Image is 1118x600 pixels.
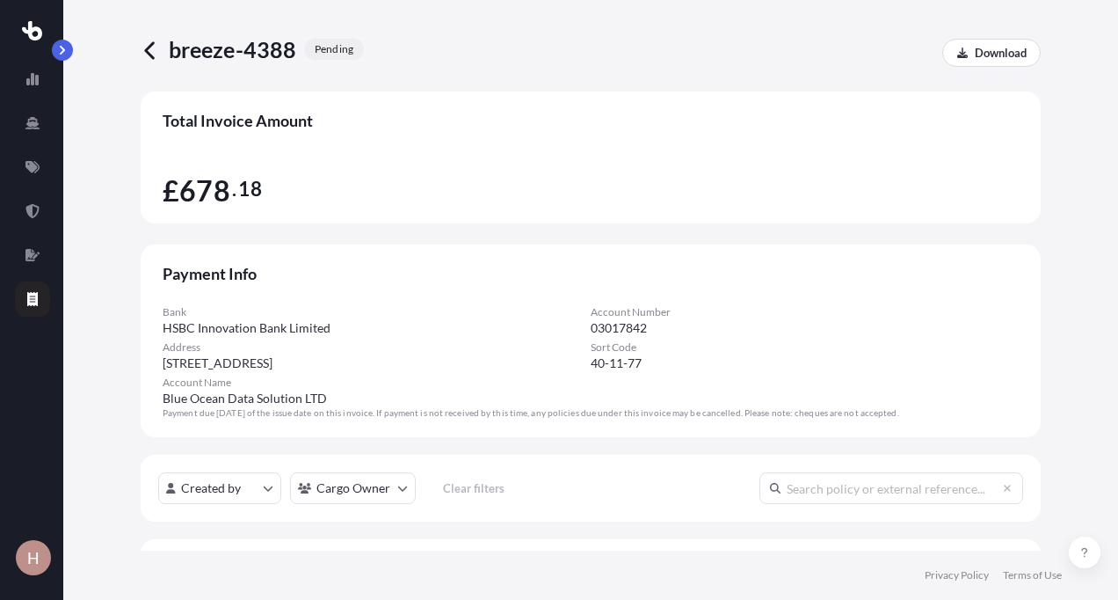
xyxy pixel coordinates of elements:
span: Sort Code [591,340,1019,355]
span: Payment Info [163,263,1019,284]
span: Address [163,340,591,355]
span: 18 [238,182,261,196]
span: Total Invoice Amount [163,110,1019,131]
span: 40-11-77 [591,355,642,372]
span: 03017842 [591,319,647,337]
input: Search policy or external reference... [759,472,1023,504]
span: H [27,549,40,567]
span: 678 [179,177,230,205]
button: Clear filters [425,474,523,502]
span: Account Name [163,376,591,390]
div: Payment due [DATE] of the issue date on this invoice. If payment is not received by this time, an... [163,407,1019,419]
button: cargoOwner Filter options [290,472,416,504]
span: . [232,182,236,196]
span: breeze-4388 [169,35,297,63]
p: pending [315,42,353,56]
button: createdBy Filter options [158,472,281,504]
p: Cargo Owner [316,479,390,497]
span: £ [163,177,179,205]
p: Created by [181,479,241,497]
span: Account Number [591,305,1019,319]
a: Privacy Policy [925,568,989,582]
a: Download [942,39,1041,67]
span: Blue Ocean Data Solution LTD [163,390,327,407]
p: Download [975,44,1027,62]
a: Terms of Use [1003,568,1062,582]
span: [STREET_ADDRESS] [163,355,272,372]
p: Clear filters [443,479,505,497]
span: HSBC Innovation Bank Limited [163,319,330,337]
span: Bank [163,305,591,319]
